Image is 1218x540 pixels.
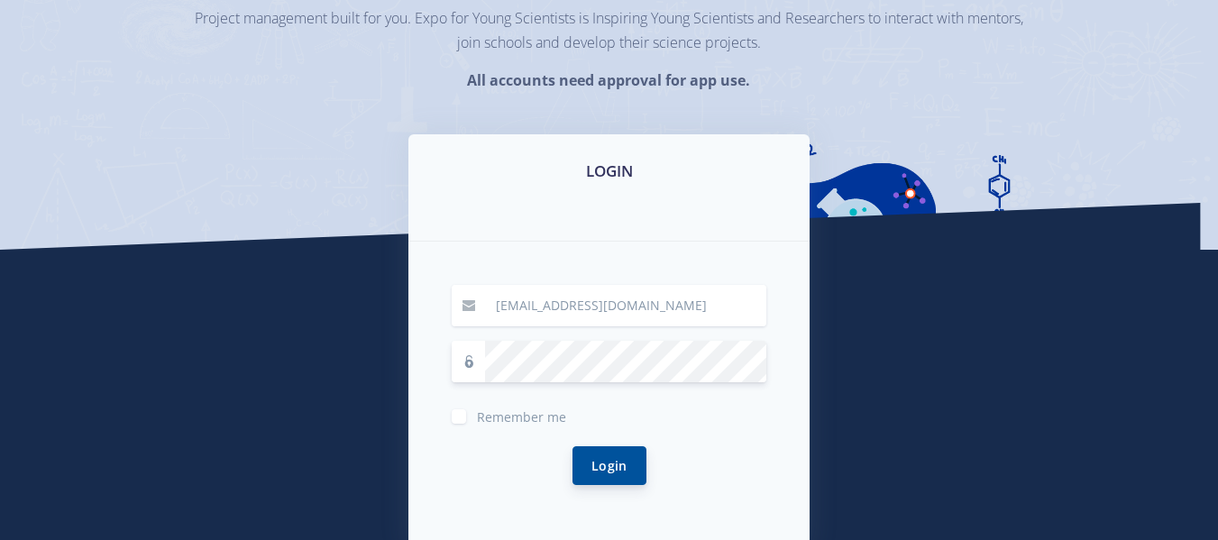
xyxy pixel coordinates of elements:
button: Login [572,446,646,485]
p: Project management built for you. Expo for Young Scientists is Inspiring Young Scientists and Res... [195,6,1024,55]
h3: LOGIN [430,160,788,183]
strong: All accounts need approval for app use. [467,70,750,90]
span: Remember me [477,408,566,426]
input: Email / User ID [485,285,766,326]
